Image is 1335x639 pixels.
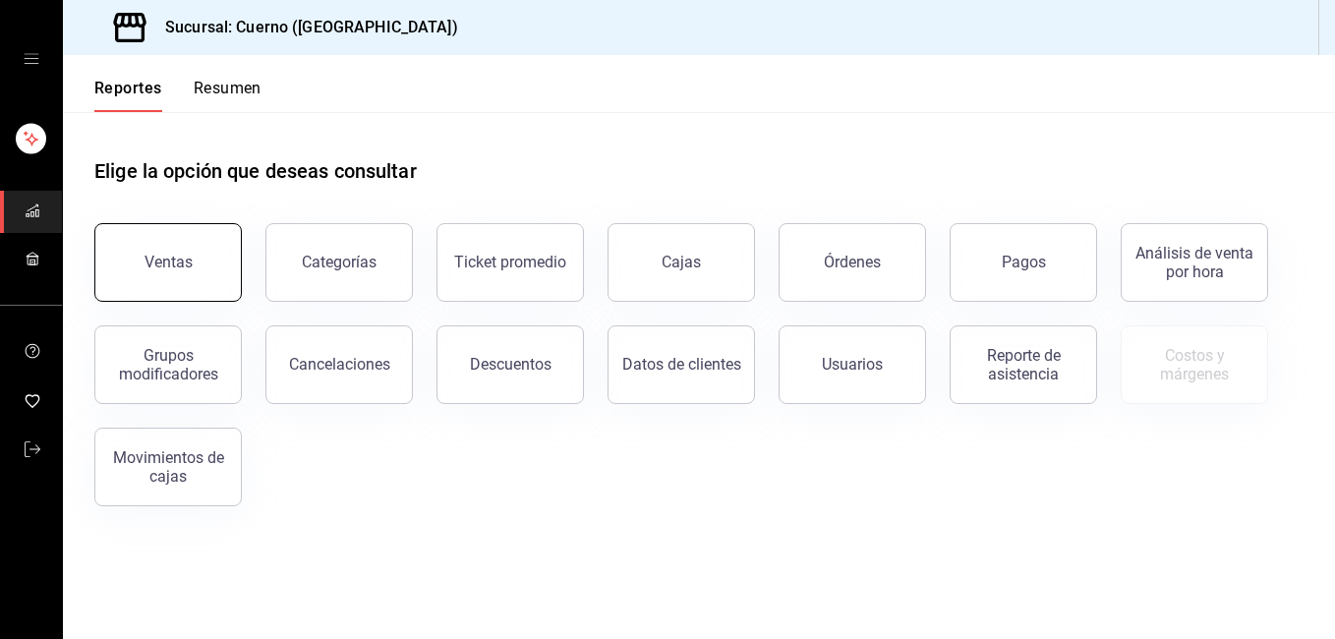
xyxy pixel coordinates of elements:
[950,325,1097,404] button: Reporte de asistencia
[302,253,377,271] div: Categorías
[454,253,566,271] div: Ticket promedio
[94,223,242,302] button: Ventas
[779,223,926,302] button: Órdenes
[194,79,261,112] button: Resumen
[824,253,881,271] div: Órdenes
[1133,244,1255,281] div: Análisis de venta por hora
[107,346,229,383] div: Grupos modificadores
[94,79,162,112] button: Reportes
[622,355,741,374] div: Datos de clientes
[779,325,926,404] button: Usuarios
[436,325,584,404] button: Descuentos
[1133,346,1255,383] div: Costos y márgenes
[289,355,390,374] div: Cancelaciones
[24,51,39,67] button: open drawer
[608,223,755,302] button: Cajas
[94,325,242,404] button: Grupos modificadores
[145,253,193,271] div: Ventas
[149,16,458,39] h3: Sucursal: Cuerno ([GEOGRAPHIC_DATA])
[822,355,883,374] div: Usuarios
[94,156,417,186] h1: Elige la opción que deseas consultar
[608,325,755,404] button: Datos de clientes
[1002,253,1046,271] div: Pagos
[1121,325,1268,404] button: Contrata inventarios para ver este reporte
[962,346,1084,383] div: Reporte de asistencia
[265,223,413,302] button: Categorías
[950,223,1097,302] button: Pagos
[662,253,701,271] div: Cajas
[94,428,242,506] button: Movimientos de cajas
[265,325,413,404] button: Cancelaciones
[1121,223,1268,302] button: Análisis de venta por hora
[470,355,551,374] div: Descuentos
[436,223,584,302] button: Ticket promedio
[94,79,261,112] div: navigation tabs
[107,448,229,486] div: Movimientos de cajas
